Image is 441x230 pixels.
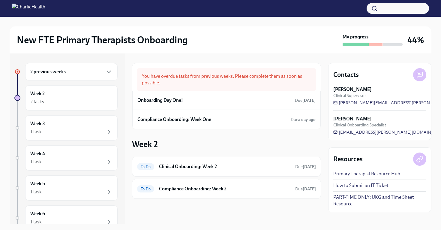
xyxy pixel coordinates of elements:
[159,163,290,170] h6: Clinical Onboarding: Week 2
[25,63,118,80] div: 2 previous weeks
[137,96,316,105] a: Onboarding Day One!Due[DATE]
[295,186,316,192] span: Due
[333,116,372,122] strong: [PERSON_NAME]
[333,86,372,93] strong: [PERSON_NAME]
[303,186,316,192] strong: [DATE]
[137,97,183,104] h6: Onboarding Day One!
[14,175,118,201] a: Week 51 task
[30,129,42,135] div: 1 task
[295,164,316,169] span: Due
[30,90,45,97] h6: Week 2
[159,186,290,192] h6: Compliance Onboarding: Week 2
[333,70,359,79] h4: Contacts
[343,34,368,40] strong: My progress
[295,98,316,103] span: Due
[30,210,45,217] h6: Week 6
[14,115,118,141] a: Week 31 task
[137,187,154,191] span: To Do
[303,164,316,169] strong: [DATE]
[14,145,118,171] a: Week 41 task
[333,93,366,98] span: Clinical Supervisor
[291,117,316,122] span: Due
[295,98,316,103] span: September 4th, 2025 10:00
[137,116,211,123] h6: Compliance Onboarding: Week One
[30,219,42,225] div: 1 task
[132,139,158,150] h3: Week 2
[12,4,45,13] img: CharlieHealth
[137,68,316,91] div: You have overdue tasks from previous weeks. Please complete them as soon as possible.
[333,122,386,128] span: Clinical Onboarding Specialist
[333,194,426,207] a: PART-TIME ONLY: UKG and Time Sheet Resource
[14,85,118,110] a: Week 22 tasks
[137,162,316,171] a: To DoClinical Onboarding: Week 2Due[DATE]
[30,189,42,195] div: 1 task
[30,159,42,165] div: 1 task
[333,171,400,177] a: Primary Therapist Resource Hub
[30,98,44,105] div: 2 tasks
[333,182,388,189] a: How to Submit an IT Ticket
[295,186,316,192] span: September 14th, 2025 10:00
[137,115,316,124] a: Compliance Onboarding: Week OneDuea day ago
[291,117,316,123] span: September 8th, 2025 10:00
[137,165,154,169] span: To Do
[30,150,45,157] h6: Week 4
[30,120,45,127] h6: Week 3
[407,35,424,45] h3: 44%
[298,117,316,122] strong: a day ago
[17,34,188,46] h2: New FTE Primary Therapists Onboarding
[30,68,66,75] h6: 2 previous weeks
[302,98,316,103] strong: [DATE]
[137,184,316,194] a: To DoCompliance Onboarding: Week 2Due[DATE]
[30,180,45,187] h6: Week 5
[295,164,316,170] span: September 14th, 2025 10:00
[333,155,363,164] h4: Resources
